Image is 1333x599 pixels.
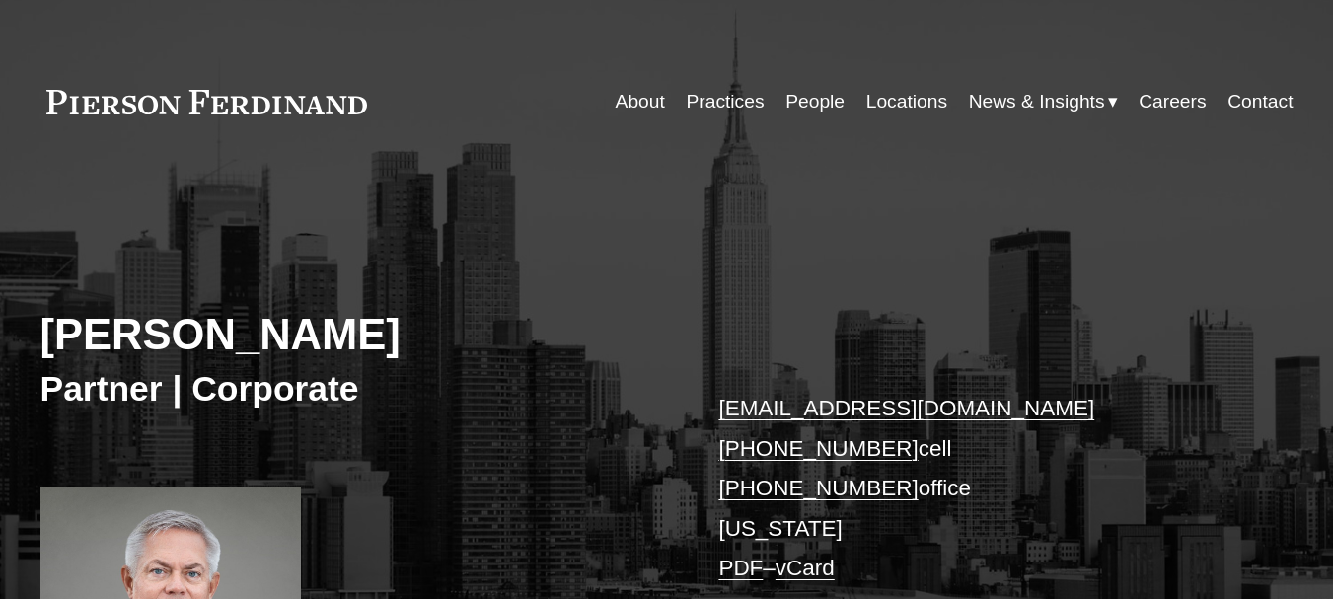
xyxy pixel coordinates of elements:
a: [PHONE_NUMBER] [718,476,918,500]
a: Locations [866,83,947,120]
a: Practices [686,83,764,120]
p: cell office [US_STATE] – [718,389,1240,588]
a: Contact [1227,83,1293,120]
a: Careers [1139,83,1206,120]
a: folder dropdown [969,83,1118,120]
span: News & Insights [969,85,1105,119]
a: People [785,83,845,120]
a: [EMAIL_ADDRESS][DOMAIN_NAME] [718,396,1094,420]
a: About [616,83,665,120]
h3: Partner | Corporate [40,368,667,412]
a: PDF [718,556,763,580]
a: [PHONE_NUMBER] [718,436,918,461]
h2: [PERSON_NAME] [40,309,667,361]
a: vCard [776,556,835,580]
